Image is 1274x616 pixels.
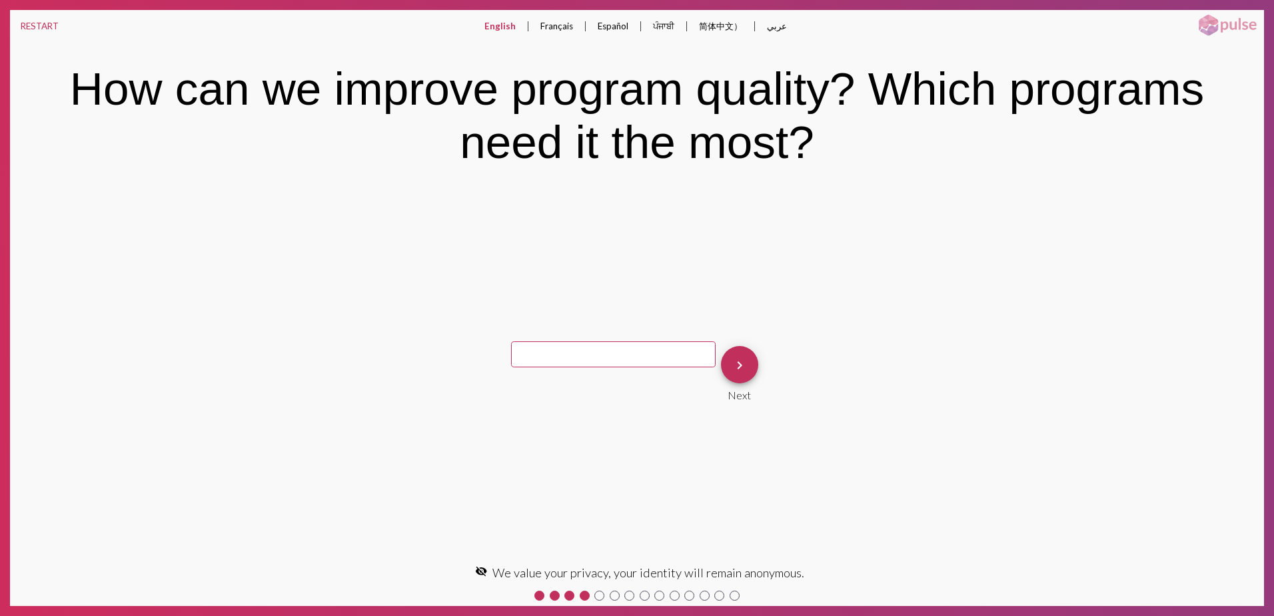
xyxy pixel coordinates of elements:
img: pulsehorizontalsmall.png [1194,13,1261,37]
mat-icon: visibility_off [475,565,487,577]
button: RESTART [10,10,69,42]
button: ਪੰਜਾਬੀ [642,10,685,43]
button: Español [587,10,639,42]
mat-icon: keyboard_arrow_right [732,357,748,373]
button: عربي [756,10,798,42]
button: 简体中文） [688,10,753,43]
span: We value your privacy, your identity will remain anonymous. [492,565,804,580]
div: Next [721,383,758,401]
button: English [474,10,526,42]
button: Français [530,10,584,42]
div: How can we improve program quality? Which programs need it the most? [29,62,1246,169]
